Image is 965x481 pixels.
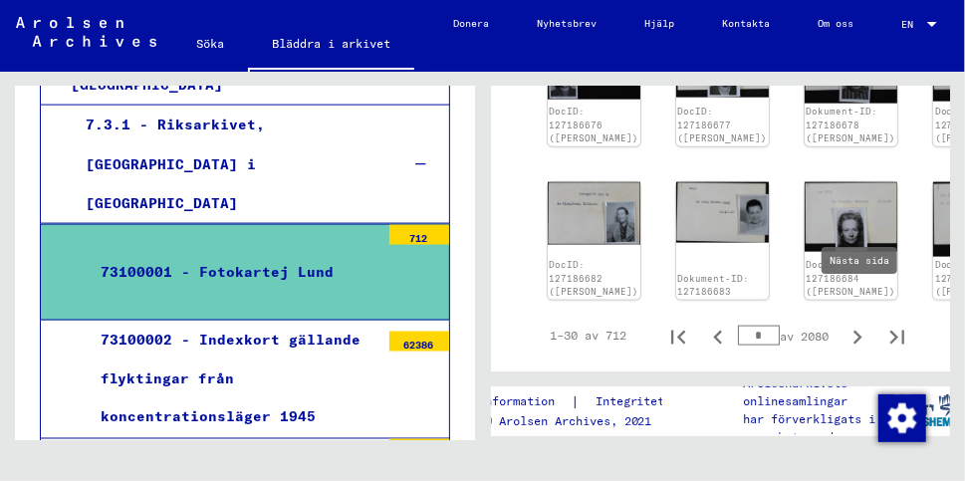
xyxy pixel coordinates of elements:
a: Dokument-ID: 127186678 ([PERSON_NAME]) [806,106,895,143]
font: Kontakta [722,17,770,30]
a: DocID: 127186676 ([PERSON_NAME]) [549,106,638,143]
img: Ändra samtycke [878,394,926,442]
a: Integritetspolicy [580,391,738,412]
button: Nästa sida [838,316,877,356]
font: av 2080 [780,329,829,344]
button: Föregående sida [698,316,738,356]
font: 712 [410,232,428,245]
img: 001.jpg [805,182,897,251]
font: Copyright © Arolsen Archives, 2021 [415,413,652,428]
font: 73100002 - Indexkort gällande flyktingar från koncentrationsläger 1945 [101,331,361,426]
img: 001.jpg [676,182,769,243]
font: Donera [453,17,489,30]
font: | [571,392,580,410]
font: 7.3.1 - Riksarkivet, [GEOGRAPHIC_DATA] i [GEOGRAPHIC_DATA] [86,116,265,211]
button: Första sidan [658,316,698,356]
font: 73100001 - Fotokartej Lund [101,263,334,281]
font: har förverkligats i samarbete med [743,411,875,444]
a: DocID: 127186682 ([PERSON_NAME]) [549,259,638,297]
a: Söka [172,20,248,68]
font: Integritetspolicy [596,393,714,408]
a: Bläddra i arkivet [248,20,414,72]
font: 62386 [404,339,434,352]
font: Hjälp [644,17,674,30]
a: Juridisk information [415,391,571,412]
div: Ändra samtycke [877,393,925,441]
font: Bläddra i arkivet [272,36,390,51]
font: EN [901,18,913,31]
font: Nyhetsbrev [537,17,597,30]
button: Sista sidan [877,316,917,356]
a: DocID: 127186684 ([PERSON_NAME]) [806,259,895,297]
font: Om oss [818,17,853,30]
a: Dokument-ID: 127186683 [677,273,749,298]
font: 1–30 av 712 [550,328,626,343]
img: Arolsen_neg.svg [16,17,156,47]
a: DocID: 127186677 ([PERSON_NAME]) [677,106,767,143]
img: 001.jpg [548,182,640,244]
font: Söka [196,36,224,51]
